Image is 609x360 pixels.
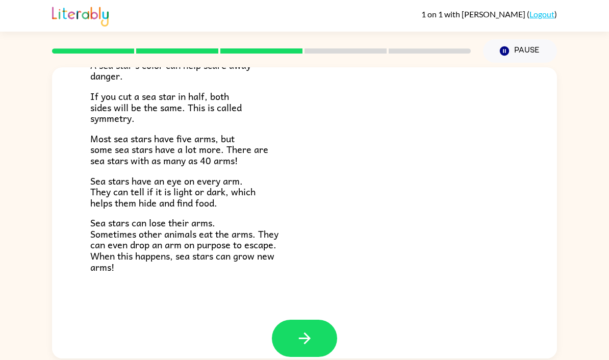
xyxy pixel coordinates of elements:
span: Sea stars have an eye on every arm. They can tell if it is light or dark, which helps them hide a... [90,173,256,210]
span: If you cut a sea star in half, both sides will be the same. This is called symmetry. [90,89,242,125]
span: Most sea stars have five arms, but some sea stars have a lot more. There are sea stars with as ma... [90,131,268,168]
a: Logout [529,9,554,19]
img: Literably [52,4,109,27]
button: Pause [483,39,557,63]
span: 1 on 1 with [PERSON_NAME] [421,9,527,19]
div: ( ) [421,9,557,19]
span: Sea stars can lose their arms. Sometimes other animals eat the arms. They can even drop an arm on... [90,215,278,274]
